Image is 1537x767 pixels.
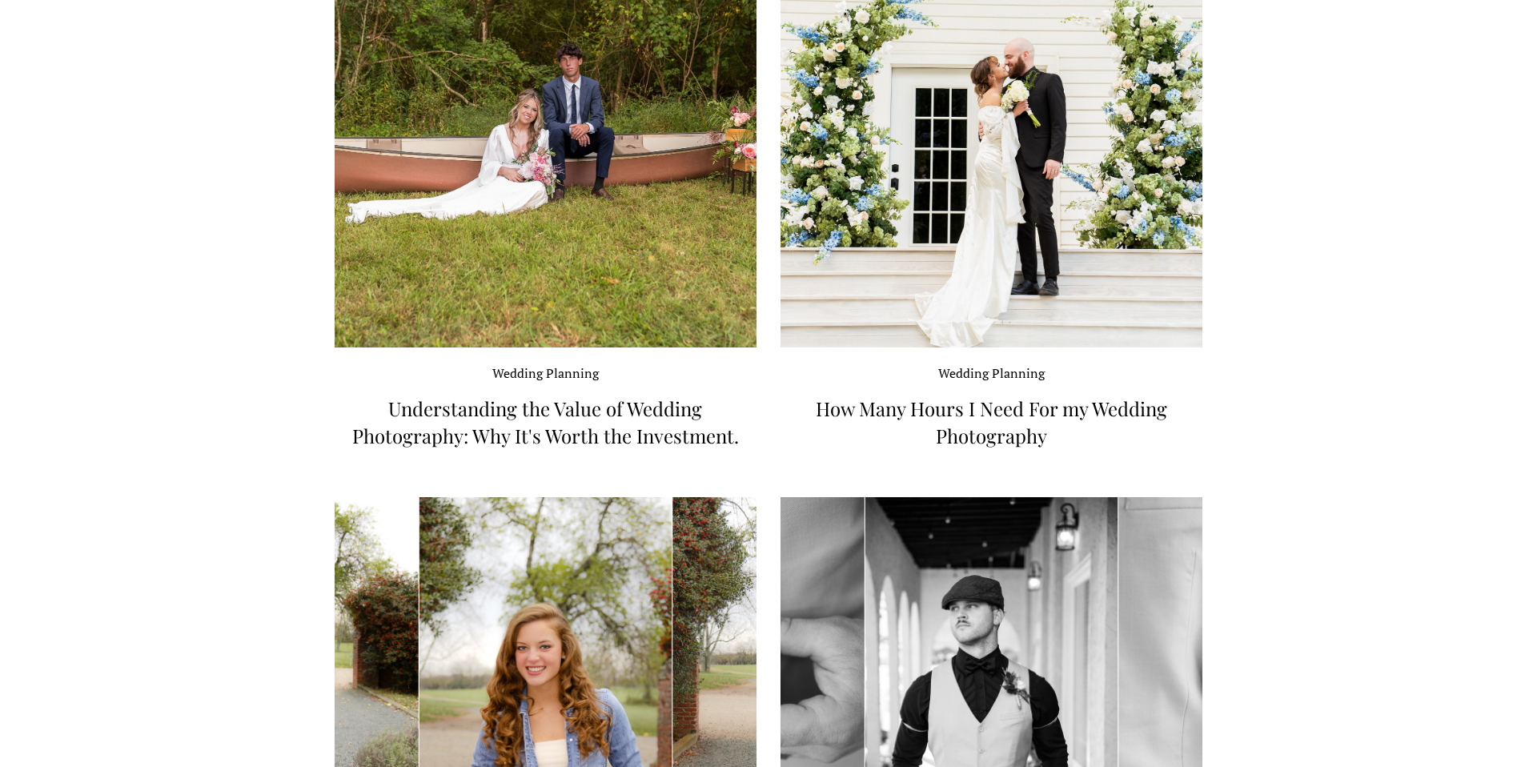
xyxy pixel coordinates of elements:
[352,396,739,448] a: Understanding the Value of Wedding Photography: Why It's Worth the Investment.
[816,396,1167,448] a: How Many Hours I Need For my Wedding Photography
[938,364,1045,382] a: Wedding Planning
[492,364,599,382] a: Wedding Planning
